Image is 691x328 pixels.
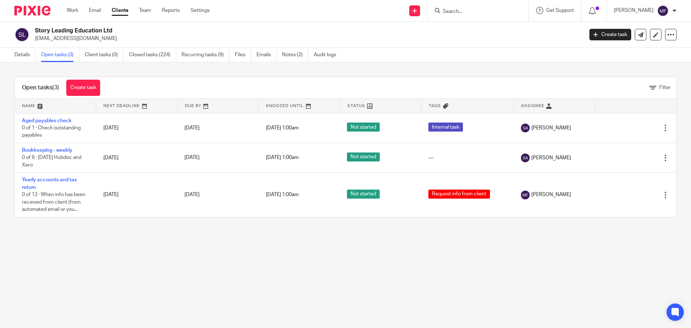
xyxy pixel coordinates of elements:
p: [EMAIL_ADDRESS][DOMAIN_NAME] [35,35,579,42]
span: 0 of 1 · Check outstanding payables [22,125,81,138]
div: --- [428,154,507,161]
span: [DATE] [184,155,200,160]
a: Reports [162,7,180,14]
a: Open tasks (3) [41,48,79,62]
img: svg%3E [14,27,30,42]
a: Email [89,7,101,14]
span: [PERSON_NAME] [531,154,571,161]
span: Filter [659,85,671,90]
span: [DATE] 1:00am [266,125,299,130]
a: Details [14,48,36,62]
p: [PERSON_NAME] [614,7,654,14]
h1: Open tasks [22,84,59,92]
a: Aged payables check [22,118,72,123]
a: Audit logs [314,48,342,62]
span: Request info from client [428,190,490,199]
span: Snoozed Until [266,104,304,108]
td: [DATE] [96,113,178,143]
a: Create task [66,80,100,96]
span: Internal task [428,123,463,132]
span: [DATE] 1:00am [266,155,299,160]
span: [DATE] [184,125,200,130]
span: 0 of 12 · When info has been received from client (from automated email or you... [22,192,85,212]
a: Bookkeeping - weekly [22,148,72,153]
a: Settings [191,7,210,14]
img: Pixie [14,6,50,15]
a: Notes (2) [282,48,308,62]
a: Create task [589,29,631,40]
span: [PERSON_NAME] [531,124,571,132]
a: Emails [257,48,277,62]
img: svg%3E [657,5,669,17]
a: Yearly accounts and tax return [22,177,77,190]
span: [DATE] [184,192,200,198]
h2: Story Leading Education Ltd [35,27,470,35]
a: Recurring tasks (9) [182,48,229,62]
a: Team [139,7,151,14]
td: [DATE] [96,173,178,217]
input: Search [442,9,507,15]
span: Tags [429,104,441,108]
a: Files [235,48,251,62]
a: Work [67,7,78,14]
a: Closed tasks (224) [129,48,176,62]
span: 0 of 8 · [DATE] Hubdoc and Xero [22,155,81,168]
img: svg%3E [521,154,530,162]
span: [DATE] 1:00am [266,192,299,198]
img: svg%3E [521,124,530,132]
span: Not started [347,152,380,161]
span: Status [347,104,365,108]
a: Client tasks (0) [85,48,124,62]
span: Not started [347,123,380,132]
span: (3) [52,85,59,90]
span: Get Support [546,8,574,13]
span: [PERSON_NAME] [531,191,571,198]
a: Clients [112,7,128,14]
span: Not started [347,190,380,199]
td: [DATE] [96,143,178,172]
img: svg%3E [521,191,530,199]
